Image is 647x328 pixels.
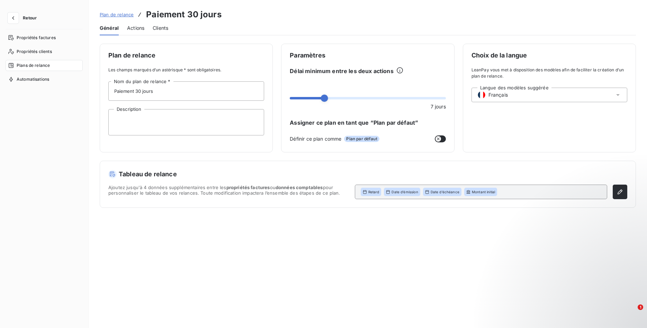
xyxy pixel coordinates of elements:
span: Choix de la langue [471,52,627,59]
span: Plan de relance [108,52,264,59]
span: Français [488,91,508,98]
a: Plans de relance [6,60,83,71]
span: Retour [23,16,37,20]
span: Montant initial [472,189,495,194]
iframe: Intercom live chat [623,304,640,321]
span: Propriétés clients [17,48,52,55]
span: Ajoutez jusqu'à 4 données supplémentaires entre les ou pour personnaliser le tableau de vos relan... [108,185,349,199]
span: Actions [127,25,144,32]
span: Clients [153,25,168,32]
a: Propriétés factures [6,32,83,43]
a: Propriétés clients [6,46,83,57]
span: Assigner ce plan en tant que “Plan par défaut” [290,118,446,127]
span: Les champs marqués d’un astérisque * sont obligatoires. [108,67,264,73]
span: Propriétés factures [17,35,56,41]
a: Plan de relance [100,11,134,18]
span: 1 [638,304,643,310]
button: Retour [6,12,42,24]
span: Automatisations [17,76,49,82]
span: Plan par défaut [344,136,379,142]
span: propriétés factures [226,185,270,190]
span: Plan de relance [100,12,134,17]
span: Général [100,25,119,32]
span: Délai minimum entre les deux actions [290,67,393,75]
input: placeholder [108,81,264,101]
a: Automatisations [6,74,83,85]
span: Date d’émission [392,189,418,194]
span: Plans de relance [17,62,50,69]
h5: Tableau de relance [108,169,627,179]
span: LeanPay vous met à disposition des modèles afin de faciliter la création d’un plan de relance. [471,67,627,79]
h3: Paiement 30 jours [146,8,222,21]
iframe: Intercom notifications message [509,261,647,309]
span: Retard [368,189,379,194]
span: Définir ce plan comme [290,135,341,142]
span: données comptables [276,185,323,190]
span: 7 jours [431,103,446,110]
span: Paramètres [290,52,446,59]
span: Date d’échéance [431,189,459,194]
